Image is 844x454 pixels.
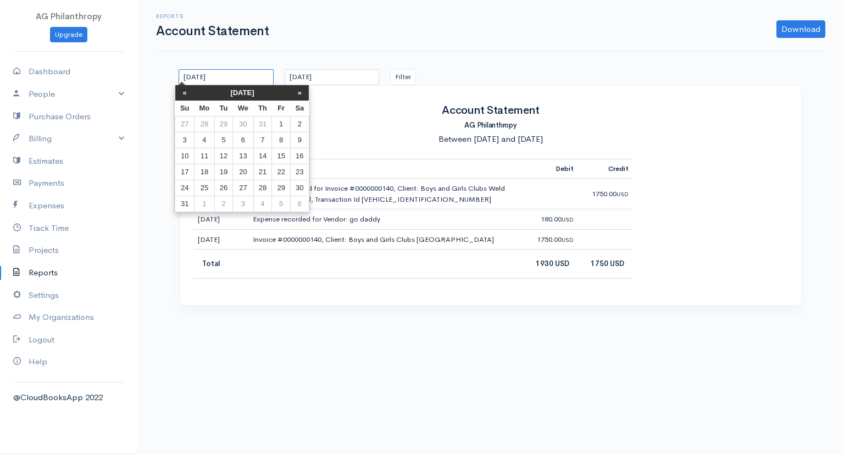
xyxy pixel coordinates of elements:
td: 6 [233,132,253,148]
td: 22 [272,164,290,180]
h1: Account Statement [156,24,269,38]
th: Th [253,101,272,117]
td: 20 [233,164,253,180]
td: 28 [195,117,215,132]
td: 5 [214,132,232,148]
div: Between [DATE] and [DATE] [193,133,788,145]
td: 9 [290,132,309,148]
th: Description [248,159,523,179]
td: [DATE] [193,229,248,250]
h2: Account Statement [193,103,788,118]
td: 16 [290,148,309,164]
td: 2 [214,196,232,212]
td: 14 [253,148,272,164]
td: 23 [290,164,309,180]
div: @CloudBooksApp 2022 [13,391,124,404]
th: We [233,101,253,117]
span: USD [617,191,629,198]
th: Su [175,101,195,117]
h5: AG Philanthropy [193,118,788,133]
th: » [290,85,309,101]
td: 17 [175,164,195,180]
a: Upgrade [50,27,87,43]
td: 18 [195,164,215,180]
th: « [175,85,195,101]
td: Payment Received for Invoice #0000000140, Client: Boys and Girls Clubs Weld County Via PayPal, Tr... [248,179,523,209]
td: 24 [175,180,195,196]
td: 1750.00 [578,179,633,209]
td: 30 [233,117,253,132]
span: USD [562,236,574,243]
td: 26 [214,180,232,196]
td: 1 [195,196,215,212]
td: 10 [175,148,195,164]
td: 28 [253,180,272,196]
td: 3 [233,196,253,212]
b: 1930 USD [536,259,569,268]
td: 3 [175,132,195,148]
td: 7 [253,132,272,148]
span: AG Philanthropy [36,11,102,21]
a: Download [776,20,825,38]
td: 4 [195,132,215,148]
td: 13 [233,148,253,164]
td: 31 [253,117,272,132]
th: [DATE] [195,85,291,101]
td: 5 [272,196,290,212]
th: Sa [290,101,309,117]
td: 21 [253,164,272,180]
b: 1750 USD [591,259,624,268]
td: 2 [290,117,309,132]
th: Debit [523,159,578,179]
td: 11 [195,148,215,164]
td: [DATE] [193,209,248,230]
td: 31 [175,196,195,212]
td: 1750.00 [523,229,578,250]
td: 15 [272,148,290,164]
h6: Reports [156,13,269,19]
th: Mo [195,101,215,117]
th: Tu [214,101,232,117]
td: 19 [214,164,232,180]
th: Credit [578,159,633,179]
td: 180.00 [523,209,578,230]
td: 30 [290,180,309,196]
td: 8 [272,132,290,148]
td: 27 [175,117,195,132]
td: Expense recorded for Vendor: go daddy [248,209,523,230]
span: USD [562,216,574,223]
td: Invoice #0000000140, Client: Boys and Girls Clubs [GEOGRAPHIC_DATA] [248,229,523,250]
td: 4 [253,196,272,212]
td: 6 [290,196,309,212]
button: Filter [390,69,416,85]
b: Total [202,259,220,268]
td: 1 [272,117,290,132]
td: 25 [195,180,215,196]
td: 27 [233,180,253,196]
td: 29 [214,117,232,132]
td: 12 [214,148,232,164]
th: Fr [272,101,290,117]
td: 29 [272,180,290,196]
